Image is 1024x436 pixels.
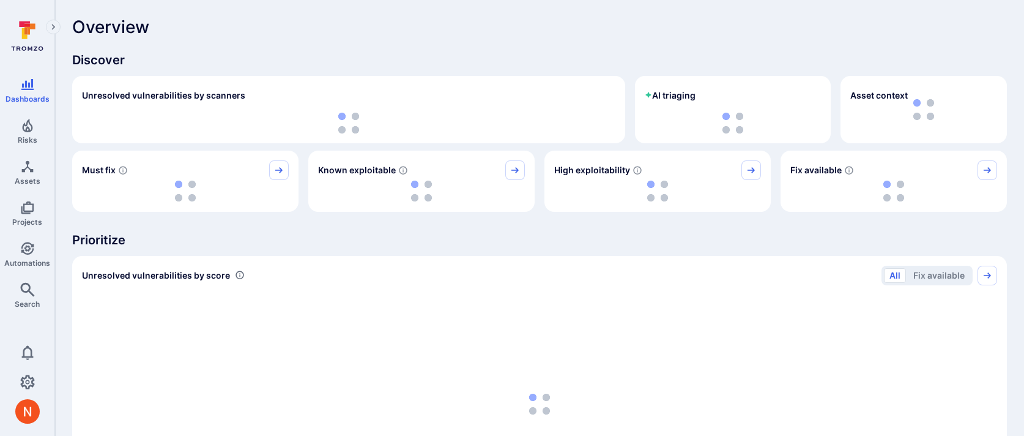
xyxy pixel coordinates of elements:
[790,164,842,176] span: Fix available
[46,20,61,34] button: Expand navigation menu
[15,299,40,309] span: Search
[15,176,40,186] span: Assets
[318,164,396,176] span: Known exploitable
[338,113,359,133] img: Loading...
[72,231,1007,249] span: Prioritize
[72,51,1007,69] span: Discover
[15,399,40,424] div: Neeren Patki
[82,269,230,282] span: Unresolved vulnerabilities by score
[72,151,299,212] div: Must fix
[82,113,615,133] div: loading spinner
[49,22,58,32] i: Expand navigation menu
[554,180,761,202] div: loading spinner
[15,399,40,424] img: ACg8ocIprwjrgDQnDsNSk9Ghn5p5-B8DpAKWoJ5Gi9syOE4K59tr4Q=s96-c
[318,180,525,202] div: loading spinner
[411,181,432,201] img: Loading...
[398,165,408,175] svg: Confirmed exploitable by KEV
[554,164,630,176] span: High exploitability
[722,113,743,133] img: Loading...
[82,89,245,102] h2: Unresolved vulnerabilities by scanners
[18,135,37,145] span: Risks
[6,94,50,103] span: Dashboards
[645,113,821,133] div: loading spinner
[781,151,1007,212] div: Fix available
[633,165,642,175] svg: EPSS score ≥ 0.7
[884,268,906,283] button: All
[645,89,696,102] h2: AI triaging
[4,258,50,268] span: Automations
[850,89,908,102] span: Asset context
[235,269,245,282] div: Number of vulnerabilities in status 'Open' 'Triaged' and 'In process' grouped by score
[908,268,970,283] button: Fix available
[844,165,854,175] svg: Vulnerabilities with fix available
[118,165,128,175] svg: Risk score >=40 , missed SLA
[790,180,997,202] div: loading spinner
[72,17,149,37] span: Overview
[529,394,550,415] img: Loading...
[544,151,771,212] div: High exploitability
[82,164,116,176] span: Must fix
[883,181,904,201] img: Loading...
[308,151,535,212] div: Known exploitable
[82,180,289,202] div: loading spinner
[12,217,42,227] span: Projects
[647,181,668,201] img: Loading...
[175,181,196,201] img: Loading...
